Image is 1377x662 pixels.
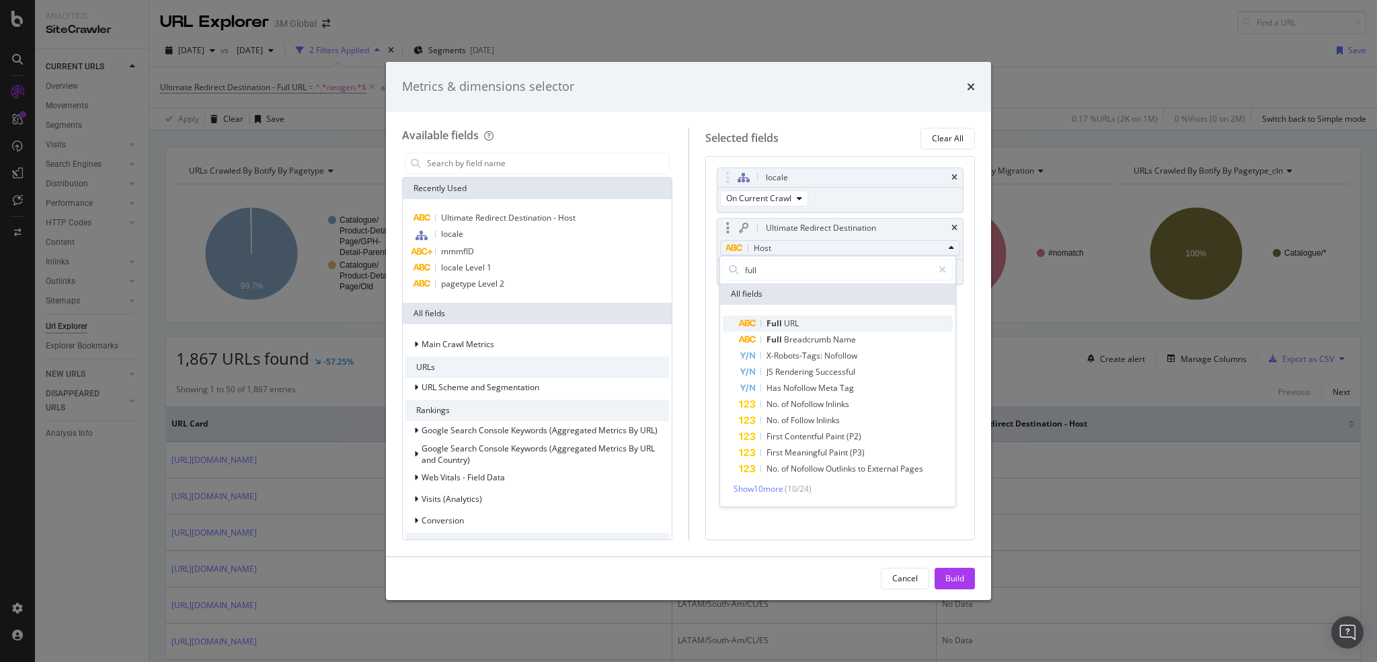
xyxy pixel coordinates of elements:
div: Cancel [892,573,918,584]
div: Clear All [932,133,963,144]
span: On Current Crawl [726,192,791,204]
span: to [858,463,867,474]
span: of [781,414,791,426]
span: Pages [900,463,923,474]
span: ( 10 / 24 ) [785,483,812,494]
input: Search by field name [426,153,669,174]
span: pagetype Level 2 [441,278,504,289]
span: Nofollow [791,398,826,410]
span: First [766,431,785,442]
input: Search by field name [744,260,933,280]
div: Open Intercom Messenger [1331,616,1364,649]
span: Conversion [422,515,464,526]
span: mmmfID [441,246,474,257]
span: Web Vitals - Field Data [422,472,505,483]
span: locale [441,228,463,240]
button: Host [720,240,961,256]
div: Available fields [402,128,479,143]
span: Full [766,318,784,329]
div: Crawlability [405,533,669,554]
span: Paint [829,447,850,458]
div: times [967,78,975,96]
span: Follow [791,414,816,426]
span: Outlinks [826,463,858,474]
span: URL Scheme and Segmentation [422,381,539,393]
span: No. [766,463,781,474]
div: localetimesOn Current Crawl [717,168,964,213]
span: of [781,398,791,410]
span: (P3) [850,447,865,458]
span: First [766,447,785,458]
span: Tag [840,382,854,394]
div: locale [766,171,788,184]
button: On Current Crawl [720,190,808,207]
span: Inlinks [826,398,849,410]
span: Meta [818,382,840,394]
span: Full [766,334,784,345]
div: modal [386,62,991,600]
span: Meaningful [785,447,829,458]
span: locale Level 1 [441,262,491,273]
span: X-Robots-Tags: [766,350,824,361]
span: Breadcrumb [784,334,833,345]
span: Has [766,382,783,394]
span: Main Crawl Metrics [422,338,494,350]
span: Google Search Console Keywords (Aggregated Metrics By URL and Country) [422,443,655,466]
div: Selected fields [705,131,779,146]
div: times [951,224,957,232]
span: URL [784,318,799,329]
span: Visits (Analytics) [422,493,482,505]
div: Metrics & dimensions selector [402,78,574,96]
span: Google Search Console Keywords (Aggregated Metrics By URL) [422,425,658,436]
div: Ultimate Redirect DestinationtimesHostAll fieldsShow10more(10/24)On Current Crawl [717,218,964,285]
span: JS [766,366,775,377]
span: No. [766,414,781,426]
div: URLs [405,357,669,378]
span: Contentful [785,431,826,442]
span: Successful [816,366,855,377]
div: Rankings [405,400,669,421]
span: Nofollow [783,382,818,394]
span: Host [754,242,771,254]
div: All fields [720,283,955,305]
span: of [781,463,791,474]
div: Build [945,573,964,584]
span: Paint [826,431,847,442]
span: Name [833,334,856,345]
span: Nofollow [791,463,826,474]
span: Rendering [775,366,816,377]
button: Cancel [881,568,929,589]
span: External [867,463,900,474]
span: Show 10 more [734,483,783,494]
span: Nofollow [824,350,857,361]
div: All fields [403,303,672,324]
span: Inlinks [816,414,840,426]
div: Ultimate Redirect Destination [766,221,876,235]
span: No. [766,398,781,410]
div: times [951,174,957,182]
div: Recently Used [403,178,672,199]
span: Ultimate Redirect Destination - Host [441,212,576,223]
button: Build [935,568,975,589]
button: Clear All [920,128,975,149]
span: (P2) [847,431,861,442]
